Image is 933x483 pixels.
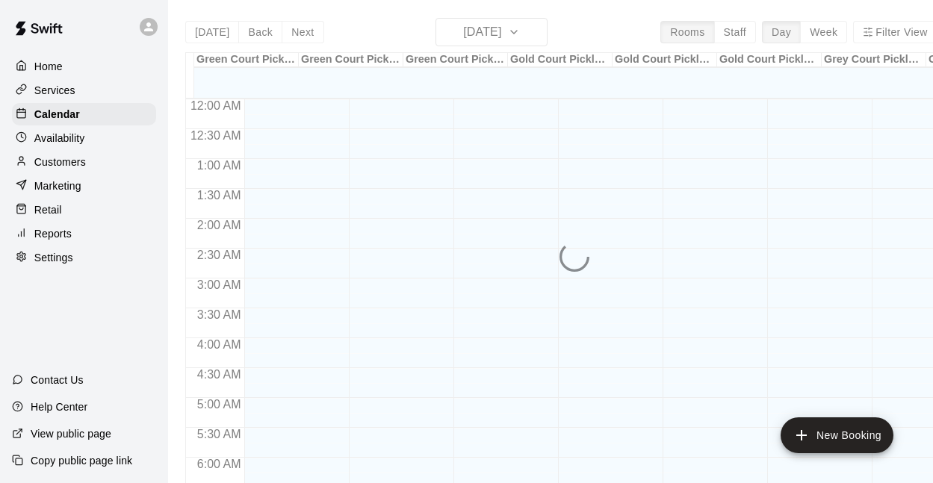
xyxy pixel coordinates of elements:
p: Contact Us [31,373,84,387]
p: Home [34,59,63,74]
div: Grey Court Pickleball #1 [822,53,926,67]
span: 5:30 AM [193,428,245,440]
span: 1:00 AM [193,159,245,172]
p: Help Center [31,399,87,414]
div: Green Court Pickleball #3 [403,53,508,67]
p: Copy public page link [31,453,132,468]
span: 4:30 AM [193,368,245,381]
div: Gold Court Pickleball #2 [613,53,717,67]
p: Marketing [34,178,81,193]
p: Retail [34,202,62,217]
div: Green Court Pickleball #1 [194,53,299,67]
span: 3:30 AM [193,308,245,321]
a: Availability [12,127,156,149]
a: Settings [12,246,156,269]
a: Retail [12,199,156,221]
a: Reports [12,222,156,245]
a: Services [12,79,156,102]
p: View public page [31,426,111,441]
span: 2:30 AM [193,249,245,261]
span: 6:00 AM [193,458,245,470]
p: Settings [34,250,73,265]
span: 3:00 AM [193,278,245,291]
span: 4:00 AM [193,338,245,351]
p: Calendar [34,107,80,122]
div: Green Court Pickleball #2 [299,53,403,67]
a: Calendar [12,103,156,125]
a: Home [12,55,156,78]
span: 5:00 AM [193,398,245,411]
span: 12:00 AM [187,99,245,112]
p: Services [34,83,75,98]
div: Gold Court Pickleball #3 [717,53,822,67]
span: 1:30 AM [193,189,245,202]
p: Customers [34,155,86,169]
p: Reports [34,226,72,241]
a: Marketing [12,175,156,197]
span: 2:00 AM [193,219,245,231]
a: Customers [12,151,156,173]
p: Availability [34,131,85,146]
div: Gold Court Pickleball #1 [508,53,613,67]
span: 12:30 AM [187,129,245,142]
button: add [781,417,893,453]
